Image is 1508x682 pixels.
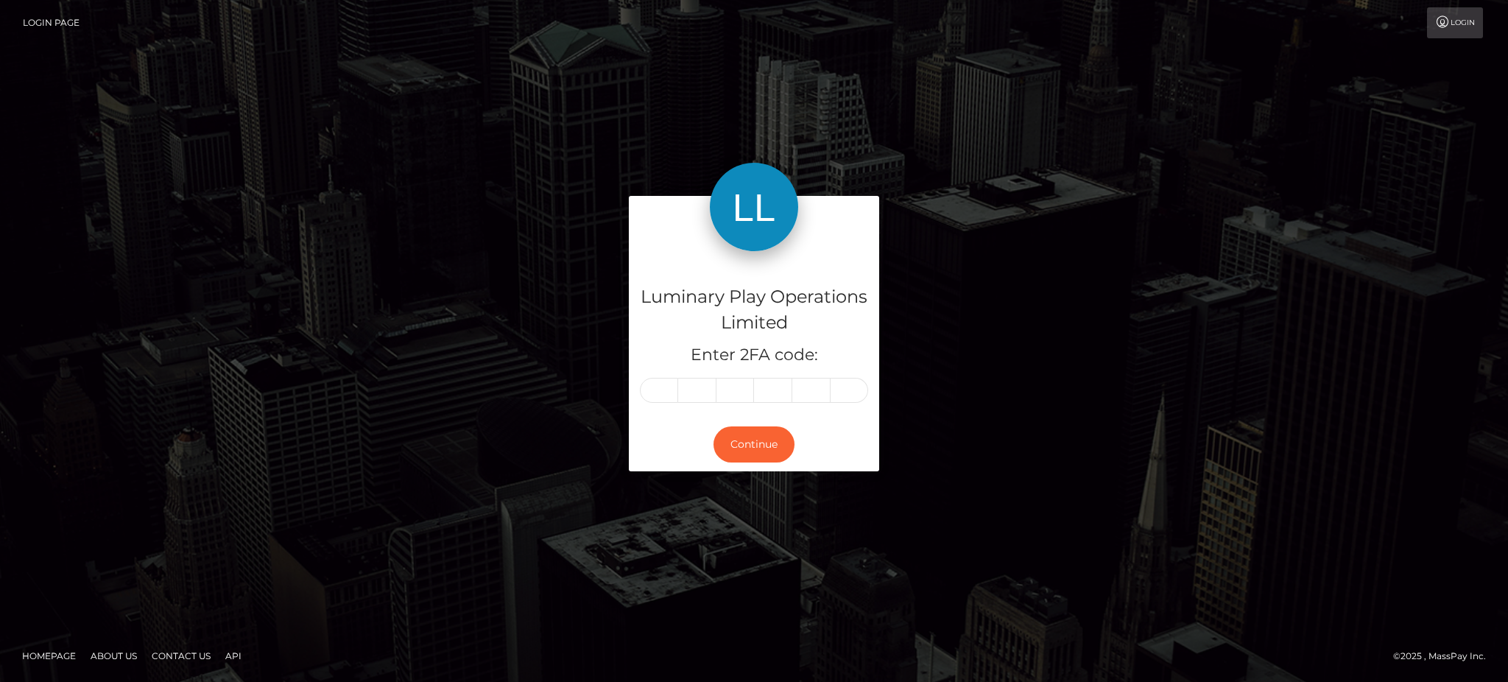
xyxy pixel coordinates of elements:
[640,284,868,336] h4: Luminary Play Operations Limited
[16,644,82,667] a: Homepage
[1393,648,1497,664] div: © 2025 , MassPay Inc.
[85,644,143,667] a: About Us
[640,344,868,367] h5: Enter 2FA code:
[146,644,216,667] a: Contact Us
[1427,7,1483,38] a: Login
[714,426,794,463] button: Continue
[219,644,247,667] a: API
[710,163,798,251] img: Luminary Play Operations Limited
[23,7,80,38] a: Login Page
